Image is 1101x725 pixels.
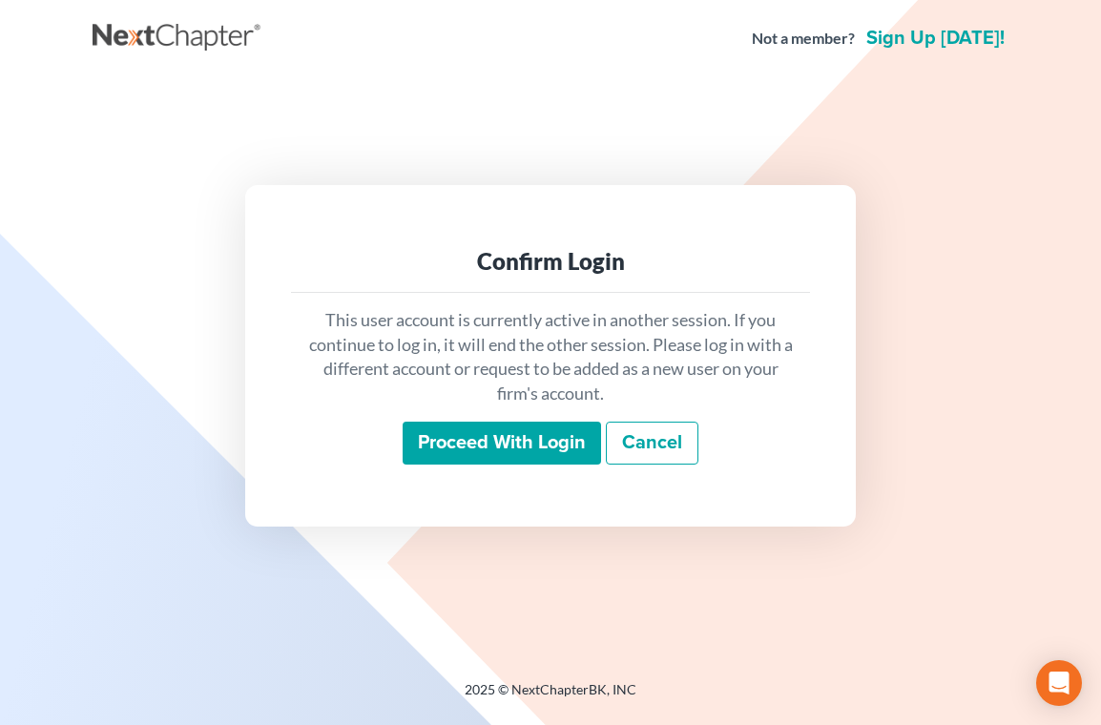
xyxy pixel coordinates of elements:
[306,246,795,277] div: Confirm Login
[1036,660,1082,706] div: Open Intercom Messenger
[306,308,795,406] p: This user account is currently active in another session. If you continue to log in, it will end ...
[93,680,1008,715] div: 2025 © NextChapterBK, INC
[606,422,698,466] a: Cancel
[752,28,855,50] strong: Not a member?
[862,29,1008,48] a: Sign up [DATE]!
[403,422,601,466] input: Proceed with login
